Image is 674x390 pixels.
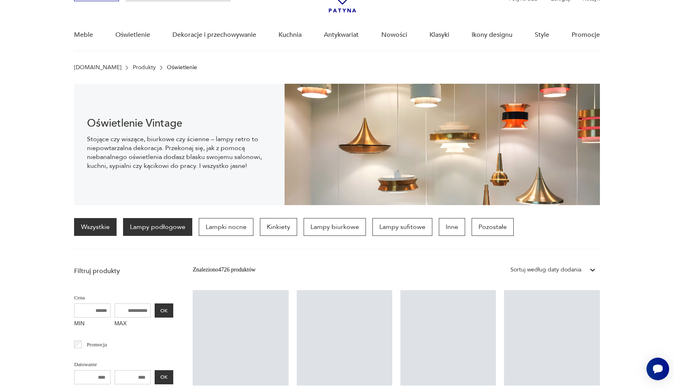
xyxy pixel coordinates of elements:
a: Produkty [133,64,156,71]
p: Oświetlenie [167,64,197,71]
img: Oświetlenie [285,84,600,205]
a: [DOMAIN_NAME] [74,64,121,71]
a: Kuchnia [279,19,302,51]
a: Meble [74,19,93,51]
a: Ikony designu [472,19,512,51]
a: Pozostałe [472,218,514,236]
p: Datowanie [74,360,173,369]
div: Znaleziono 4726 produktów [193,265,255,274]
a: Lampy sufitowe [372,218,432,236]
a: Style [535,19,549,51]
a: Inne [439,218,465,236]
a: Lampki nocne [199,218,253,236]
a: Wszystkie [74,218,117,236]
label: MAX [115,318,151,331]
a: Dekoracje i przechowywanie [172,19,256,51]
a: Antykwariat [324,19,359,51]
a: Klasyki [429,19,449,51]
p: Stojące czy wiszące, biurkowe czy ścienne – lampy retro to niepowtarzalna dekoracja. Przekonaj si... [87,135,271,170]
button: OK [155,303,173,318]
p: Cena [74,293,173,302]
a: Lampy biurkowe [304,218,366,236]
a: Promocje [572,19,600,51]
a: Lampy podłogowe [123,218,192,236]
iframe: Smartsupp widget button [646,358,669,380]
a: Kinkiety [260,218,297,236]
label: MIN [74,318,111,331]
p: Filtruj produkty [74,267,173,276]
a: Nowości [381,19,407,51]
button: OK [155,370,173,384]
p: Promocja [87,340,107,349]
h1: Oświetlenie Vintage [87,119,271,128]
a: Oświetlenie [115,19,150,51]
div: Sortuj według daty dodania [510,265,581,274]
